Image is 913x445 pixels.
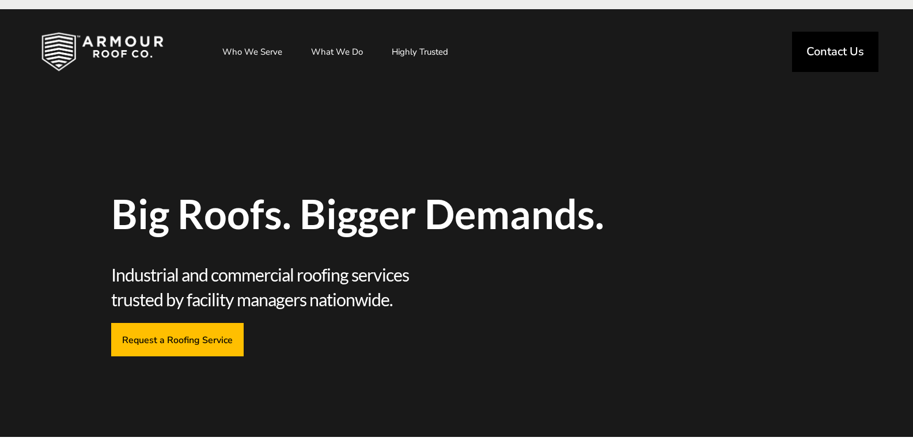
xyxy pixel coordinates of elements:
[211,37,294,66] a: Who We Serve
[111,323,244,356] a: Request a Roofing Service
[806,46,864,58] span: Contact Us
[380,37,460,66] a: Highly Trusted
[300,37,374,66] a: What We Do
[23,23,182,81] img: Industrial and Commercial Roofing Company | Armour Roof Co.
[122,334,233,345] span: Request a Roofing Service
[792,32,878,72] a: Contact Us
[111,193,624,234] span: Big Roofs. Bigger Demands.
[111,263,453,311] span: Industrial and commercial roofing services trusted by facility managers nationwide.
